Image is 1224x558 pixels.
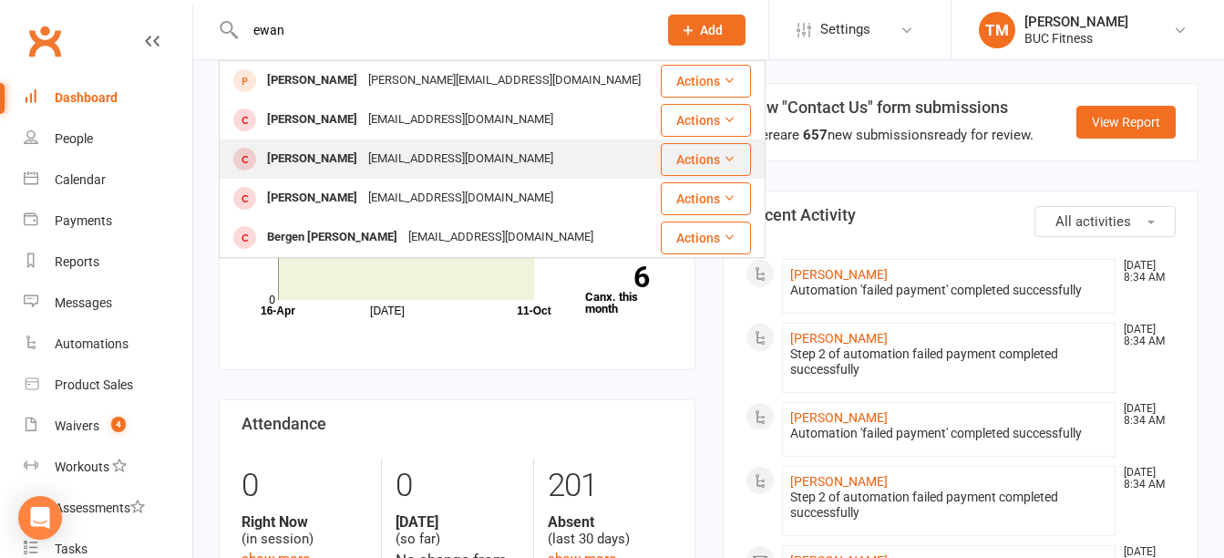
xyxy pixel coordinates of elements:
[24,160,192,201] a: Calendar
[24,488,192,529] a: Assessments
[661,104,751,137] button: Actions
[820,9,870,50] span: Settings
[55,501,145,515] div: Assessments
[396,513,520,548] div: (so far)
[363,107,559,133] div: [EMAIL_ADDRESS][DOMAIN_NAME]
[55,213,112,228] div: Payments
[24,119,192,160] a: People
[24,201,192,242] a: Payments
[24,447,192,488] a: Workouts
[746,98,1034,117] h3: New "Contact Us" form submissions
[700,23,723,37] span: Add
[262,224,403,251] div: Bergen [PERSON_NAME]
[790,490,1108,521] div: Step 2 of automation failed payment completed successfully
[262,146,363,172] div: [PERSON_NAME]
[668,15,746,46] button: Add
[403,224,599,251] div: [EMAIL_ADDRESS][DOMAIN_NAME]
[24,77,192,119] a: Dashboard
[262,107,363,133] div: [PERSON_NAME]
[661,65,751,98] button: Actions
[1115,467,1175,491] time: [DATE] 8:34 AM
[22,18,67,64] a: Clubworx
[242,459,367,513] div: 0
[55,131,93,146] div: People
[790,331,888,346] a: [PERSON_NAME]
[396,459,520,513] div: 0
[1034,206,1176,237] button: All activities
[1024,14,1128,30] div: [PERSON_NAME]
[24,406,192,447] a: Waivers 4
[548,459,673,513] div: 201
[1115,324,1175,347] time: [DATE] 8:34 AM
[661,222,751,254] button: Actions
[1055,213,1131,230] span: All activities
[790,474,888,489] a: [PERSON_NAME]
[242,415,673,433] h3: Attendance
[55,336,129,351] div: Automations
[55,295,112,310] div: Messages
[790,426,1108,441] div: Automation 'failed payment' completed successfully
[18,496,62,540] div: Open Intercom Messenger
[1115,403,1175,427] time: [DATE] 8:34 AM
[262,67,363,94] div: [PERSON_NAME]
[790,267,888,282] a: [PERSON_NAME]
[111,417,126,432] span: 4
[55,90,118,105] div: Dashboard
[1076,106,1176,139] a: View Report
[661,182,751,215] button: Actions
[262,185,363,212] div: [PERSON_NAME]
[24,242,192,283] a: Reports
[55,460,109,474] div: Workouts
[240,17,644,43] input: Search...
[790,410,888,425] a: [PERSON_NAME]
[363,67,646,94] div: [PERSON_NAME][EMAIL_ADDRESS][DOMAIN_NAME]
[661,143,751,176] button: Actions
[790,283,1108,298] div: Automation 'failed payment' completed successfully
[746,206,1177,224] h3: Recent Activity
[24,283,192,324] a: Messages
[24,365,192,406] a: Product Sales
[585,266,673,315] a: 6Canx. this month
[55,377,133,392] div: Product Sales
[803,127,828,143] strong: 657
[55,254,99,269] div: Reports
[1115,260,1175,284] time: [DATE] 8:34 AM
[363,185,559,212] div: [EMAIL_ADDRESS][DOMAIN_NAME]
[746,124,1034,146] div: There are new submissions ready for review.
[979,12,1015,48] div: TM
[548,513,673,531] strong: Absent
[242,513,367,548] div: (in session)
[24,324,192,365] a: Automations
[1024,30,1128,46] div: BUC Fitness
[548,513,673,548] div: (last 30 days)
[55,418,99,433] div: Waivers
[585,263,649,291] strong: 6
[242,513,367,531] strong: Right Now
[55,172,106,187] div: Calendar
[363,146,559,172] div: [EMAIL_ADDRESS][DOMAIN_NAME]
[396,513,520,531] strong: [DATE]
[55,542,87,556] div: Tasks
[790,346,1108,377] div: Step 2 of automation failed payment completed successfully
